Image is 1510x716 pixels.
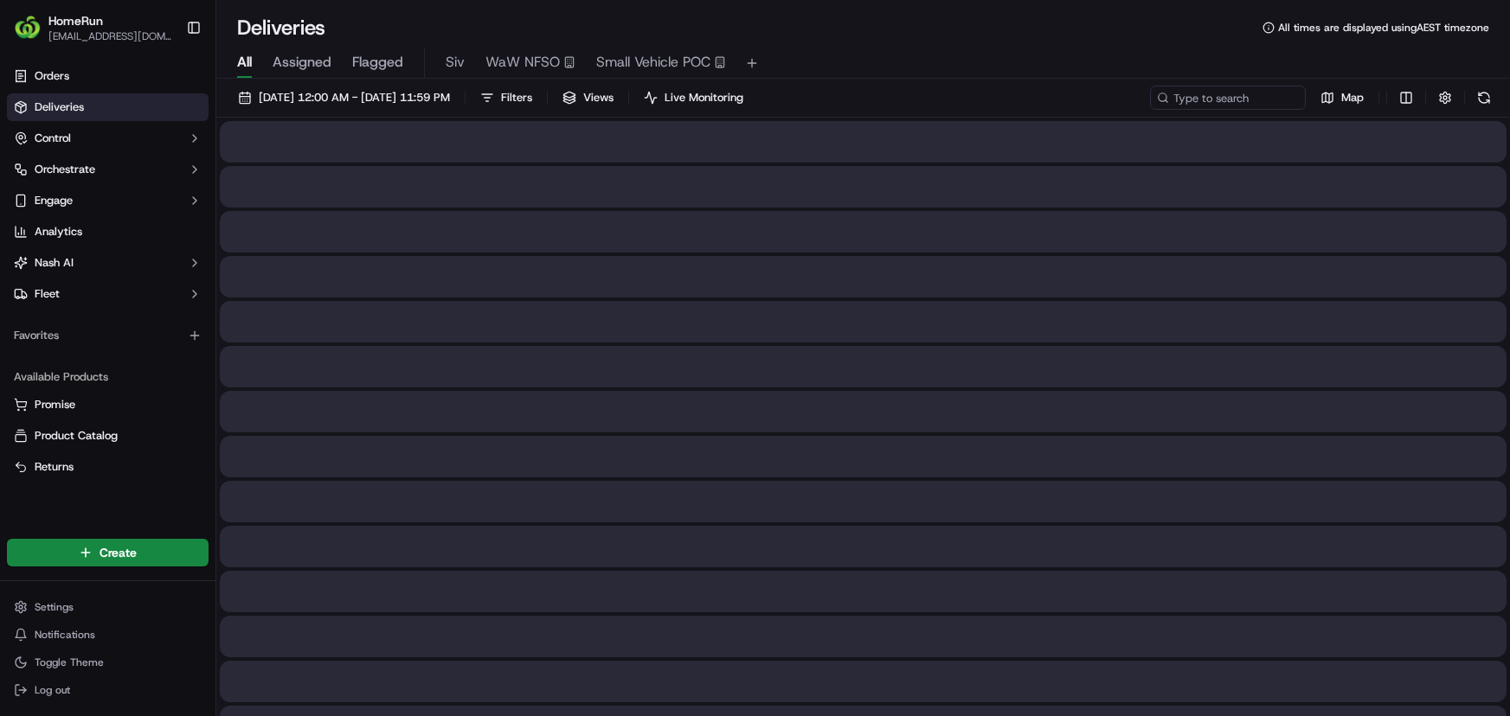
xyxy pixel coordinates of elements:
[7,93,209,121] a: Deliveries
[7,595,209,619] button: Settings
[1472,86,1496,110] button: Refresh
[35,255,74,271] span: Nash AI
[35,600,74,614] span: Settings
[7,363,209,391] div: Available Products
[1341,90,1364,105] span: Map
[14,397,202,412] a: Promise
[48,29,172,43] button: [EMAIL_ADDRESS][DOMAIN_NAME]
[7,218,209,246] a: Analytics
[472,86,540,110] button: Filters
[273,52,331,73] span: Assigned
[7,62,209,90] a: Orders
[446,52,465,73] span: Siv
[7,249,209,277] button: Nash AI
[636,86,751,110] button: Live Monitoring
[35,397,75,412] span: Promise
[485,52,560,73] span: WaW NFSO
[1278,21,1489,35] span: All times are displayed using AEST timezone
[583,90,614,105] span: Views
[7,7,179,48] button: HomeRunHomeRun[EMAIL_ADDRESS][DOMAIN_NAME]
[259,90,450,105] span: [DATE] 12:00 AM - [DATE] 11:59 PM
[7,322,209,349] div: Favorites
[35,286,60,302] span: Fleet
[596,52,710,73] span: Small Vehicle POC
[501,90,532,105] span: Filters
[35,655,104,669] span: Toggle Theme
[237,14,325,42] h1: Deliveries
[35,224,82,240] span: Analytics
[7,650,209,674] button: Toggle Theme
[35,193,73,208] span: Engage
[237,52,252,73] span: All
[48,12,103,29] button: HomeRun
[35,162,95,177] span: Orchestrate
[555,86,621,110] button: Views
[1150,86,1306,110] input: Type to search
[14,428,202,444] a: Product Catalog
[35,68,69,84] span: Orders
[35,99,84,115] span: Deliveries
[7,156,209,183] button: Orchestrate
[7,539,209,566] button: Create
[7,453,209,481] button: Returns
[352,52,403,73] span: Flagged
[665,90,743,105] span: Live Monitoring
[7,280,209,308] button: Fleet
[14,459,202,475] a: Returns
[1313,86,1372,110] button: Map
[100,544,137,561] span: Create
[7,187,209,214] button: Engage
[7,125,209,152] button: Control
[7,391,209,419] button: Promise
[35,628,95,642] span: Notifications
[230,86,458,110] button: [DATE] 12:00 AM - [DATE] 11:59 PM
[35,459,74,475] span: Returns
[14,14,42,42] img: HomeRun
[7,623,209,647] button: Notifications
[7,678,209,702] button: Log out
[7,422,209,450] button: Product Catalog
[35,131,71,146] span: Control
[35,683,70,697] span: Log out
[35,428,118,444] span: Product Catalog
